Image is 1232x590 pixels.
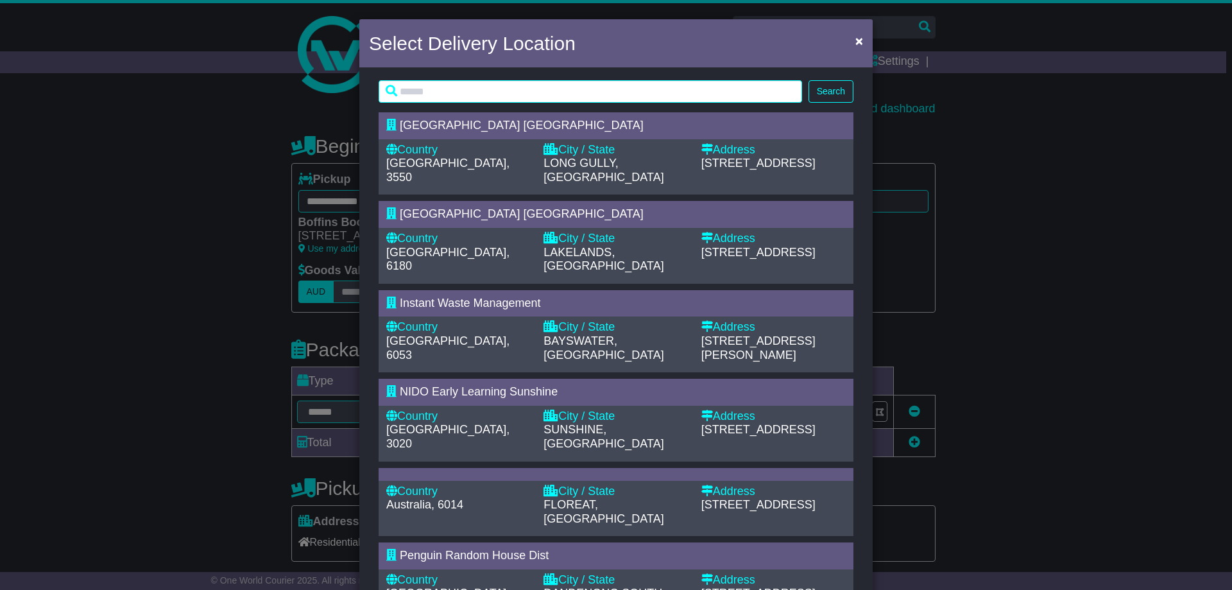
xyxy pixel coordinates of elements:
[809,80,853,103] button: Search
[400,549,549,562] span: Penguin Random House Dist
[701,485,846,499] div: Address
[400,385,558,398] span: NIDO Early Learning Sunshine
[386,410,531,424] div: Country
[543,157,663,184] span: LONG GULLY, [GEOGRAPHIC_DATA]
[543,485,688,499] div: City / State
[400,119,644,132] span: [GEOGRAPHIC_DATA] [GEOGRAPHIC_DATA]
[543,423,663,450] span: SUNSHINE, [GEOGRAPHIC_DATA]
[543,143,688,157] div: City / State
[386,334,509,361] span: [GEOGRAPHIC_DATA], 6053
[701,334,816,361] span: [STREET_ADDRESS][PERSON_NAME]
[386,232,531,246] div: Country
[386,246,509,273] span: [GEOGRAPHIC_DATA], 6180
[701,573,846,587] div: Address
[400,207,644,220] span: [GEOGRAPHIC_DATA] [GEOGRAPHIC_DATA]
[386,485,531,499] div: Country
[543,334,663,361] span: BAYSWATER, [GEOGRAPHIC_DATA]
[543,410,688,424] div: City / State
[543,246,663,273] span: LAKELANDS, [GEOGRAPHIC_DATA]
[386,157,509,184] span: [GEOGRAPHIC_DATA], 3550
[543,498,663,525] span: FLOREAT, [GEOGRAPHIC_DATA]
[849,28,869,54] button: Close
[701,246,816,259] span: [STREET_ADDRESS]
[701,423,816,436] span: [STREET_ADDRESS]
[386,320,531,334] div: Country
[701,143,846,157] div: Address
[701,410,846,424] div: Address
[386,423,509,450] span: [GEOGRAPHIC_DATA], 3020
[543,232,688,246] div: City / State
[701,498,816,511] span: [STREET_ADDRESS]
[543,573,688,587] div: City / State
[855,33,863,48] span: ×
[400,297,540,309] span: Instant Waste Management
[701,320,846,334] div: Address
[386,498,463,511] span: Australia, 6014
[701,157,816,169] span: [STREET_ADDRESS]
[386,143,531,157] div: Country
[543,320,688,334] div: City / State
[386,573,531,587] div: Country
[701,232,846,246] div: Address
[369,29,576,58] h4: Select Delivery Location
